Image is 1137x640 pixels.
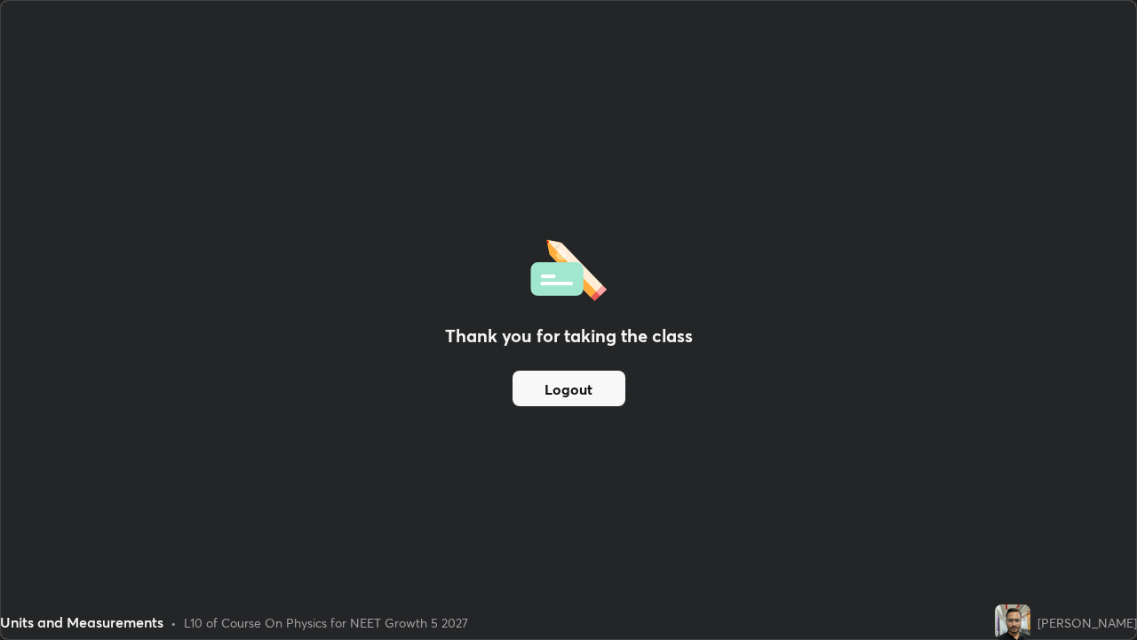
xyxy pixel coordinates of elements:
img: offlineFeedback.1438e8b3.svg [530,234,607,301]
div: • [171,613,177,632]
button: Logout [513,371,625,406]
h2: Thank you for taking the class [445,323,693,349]
div: [PERSON_NAME] [1038,613,1137,632]
img: b32b0082d3da4bcf8b9ad248f7e07112.jpg [995,604,1030,640]
div: L10 of Course On Physics for NEET Growth 5 2027 [184,613,468,632]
